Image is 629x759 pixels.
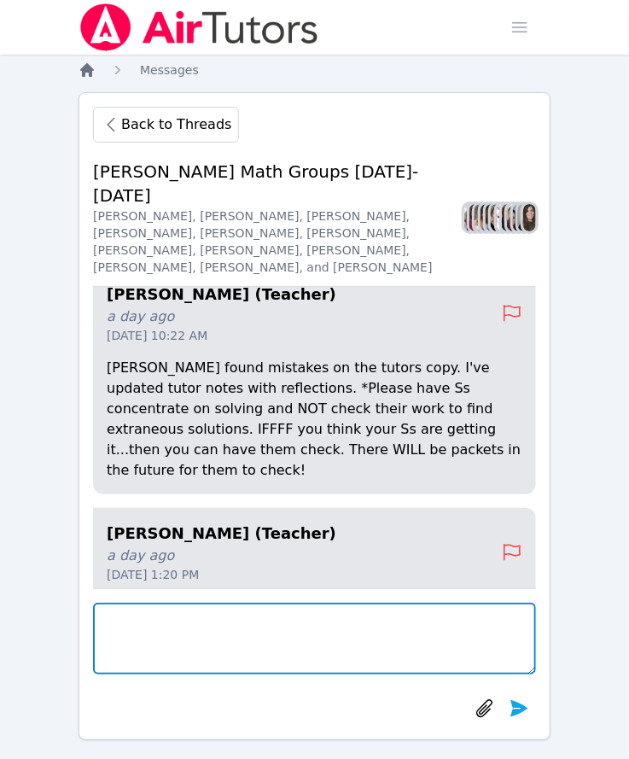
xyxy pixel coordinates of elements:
[513,204,525,231] img: Leah Hoff
[464,204,476,231] img: Sarah Benzinger
[107,327,502,344] span: [DATE] 10:22 AM
[140,61,199,79] a: Messages
[121,114,231,135] span: Back to Threads
[140,63,199,77] span: Messages
[475,204,486,231] img: Sandra Davis
[107,522,502,546] h4: [PERSON_NAME] (Teacher)
[107,283,502,307] h4: [PERSON_NAME] (Teacher)
[507,204,519,231] img: Diaa Walweel
[93,207,463,276] div: [PERSON_NAME], [PERSON_NAME], [PERSON_NAME], [PERSON_NAME], [PERSON_NAME], [PERSON_NAME], [PERSON...
[93,107,239,143] button: Back to Threads
[107,546,502,566] span: a day ago
[497,204,509,231] img: Joyce Law
[486,204,498,231] img: Diana Carle
[523,204,535,231] img: Chelsea Kernan
[107,307,502,327] span: a day ago
[107,358,522,481] p: [PERSON_NAME] found mistakes on the tutors copy. I've updated tutor notes with reflections. *Plea...
[79,3,320,51] img: Air Tutors
[93,160,463,207] h2: [PERSON_NAME] Math Groups [DATE]-[DATE]
[502,204,514,231] img: Bernard Estephan
[107,566,502,583] span: [DATE] 1:20 PM
[79,61,550,79] nav: Breadcrumb
[480,204,492,231] img: Alexis Asiama
[491,204,503,231] img: Michelle Dalton
[518,204,530,231] img: Kendra Byrd
[469,204,481,231] img: Rebecca Miller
